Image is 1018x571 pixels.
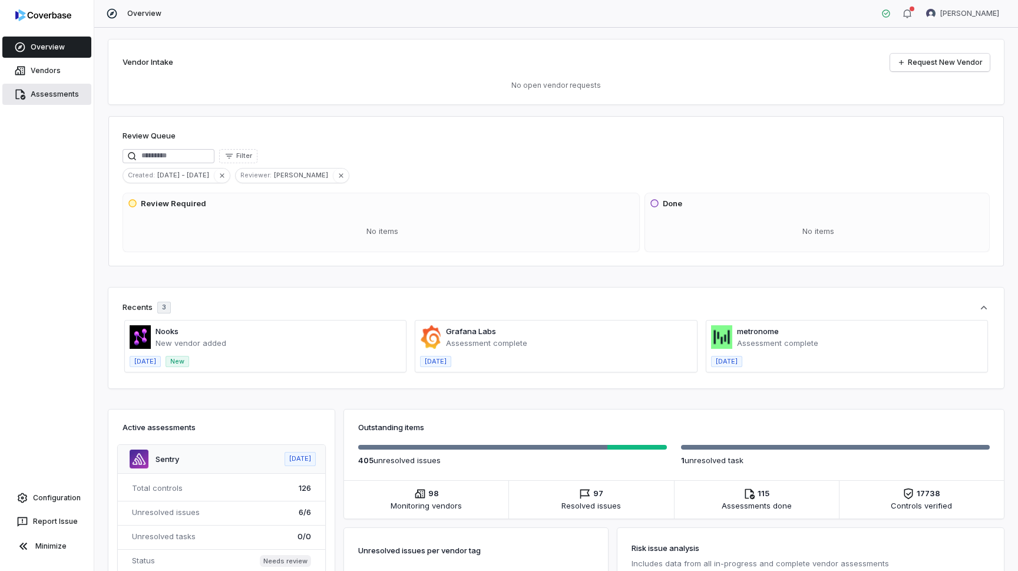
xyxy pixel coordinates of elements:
img: logo-D7KZi-bG.svg [15,9,71,21]
p: unresolved issue s [358,454,667,466]
span: [PERSON_NAME] [940,9,999,18]
span: 97 [593,488,603,500]
p: Includes data from all in-progress and complete vendor assessments [632,556,990,570]
a: metronome [737,326,779,336]
span: 98 [428,488,439,500]
div: No items [128,216,637,247]
span: Controls verified [891,500,952,511]
a: Overview [2,37,91,58]
p: No open vendor requests [123,81,990,90]
span: 1 [681,456,685,465]
h3: Done [663,198,682,210]
span: [PERSON_NAME] [274,170,333,180]
a: Grafana Labs [446,326,496,336]
span: Filter [236,151,252,160]
span: Resolved issues [561,500,621,511]
p: unresolved task [681,454,990,466]
span: Assessments done [722,500,792,511]
button: Report Issue [5,511,89,532]
a: Assessments [2,84,91,105]
span: 3 [162,303,166,312]
button: Filter [219,149,257,163]
span: 405 [358,456,374,465]
div: No items [650,216,987,247]
span: 17738 [917,488,940,500]
span: Monitoring vendors [391,500,462,511]
span: 115 [758,488,769,500]
h3: Risk issue analysis [632,542,990,554]
button: Recents3 [123,302,990,313]
a: Vendors [2,60,91,81]
a: Nooks [156,326,179,336]
span: [DATE] - [DATE] [157,170,214,180]
span: Reviewer : [236,170,274,180]
h1: Review Queue [123,130,176,142]
a: Request New Vendor [890,54,990,71]
span: Created : [123,170,157,180]
div: Recents [123,302,171,313]
span: Overview [127,9,161,18]
h3: Review Required [141,198,206,210]
h3: Active assessments [123,421,320,433]
p: Unresolved issues per vendor tag [358,542,481,559]
a: Sentry [156,454,179,464]
button: Minimize [5,534,89,558]
h2: Vendor Intake [123,57,173,68]
button: Garima Dhaundiyal avatar[PERSON_NAME] [919,5,1006,22]
img: Garima Dhaundiyal avatar [926,9,936,18]
a: Configuration [5,487,89,509]
h3: Outstanding items [358,421,990,433]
